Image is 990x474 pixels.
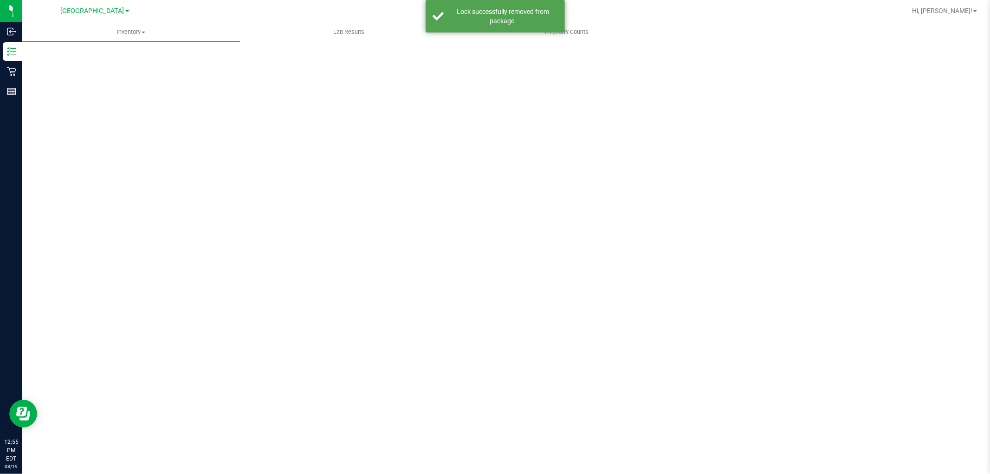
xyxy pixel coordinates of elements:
[449,7,558,26] div: Lock successfully removed from package.
[4,438,18,463] p: 12:55 PM EDT
[240,22,458,42] a: Lab Results
[4,463,18,470] p: 08/19
[7,47,16,56] inline-svg: Inventory
[9,400,37,428] iframe: Resource center
[61,7,124,15] span: [GEOGRAPHIC_DATA]
[7,67,16,76] inline-svg: Retail
[912,7,972,14] span: Hi, [PERSON_NAME]!
[22,22,240,42] a: Inventory
[22,28,240,36] span: Inventory
[458,22,675,42] a: Inventory Counts
[7,27,16,36] inline-svg: Inbound
[321,28,377,36] span: Lab Results
[532,28,601,36] span: Inventory Counts
[7,87,16,96] inline-svg: Reports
